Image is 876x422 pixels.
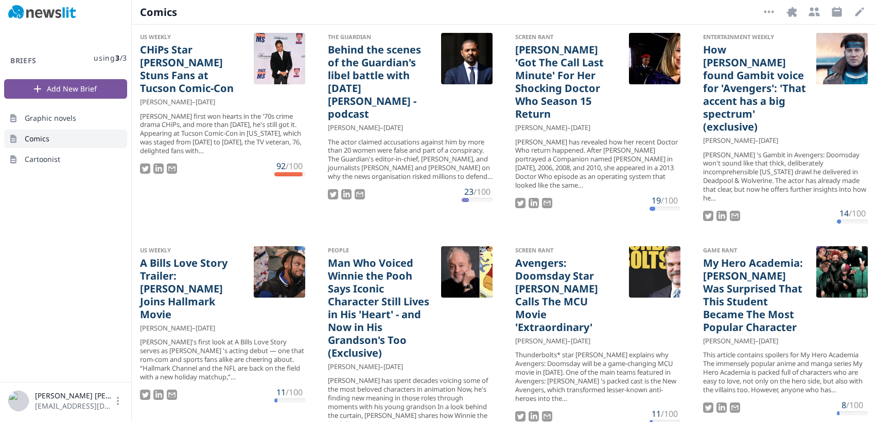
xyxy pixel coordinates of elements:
[849,208,866,219] span: /100
[328,256,433,359] a: Man Who Voiced Winnie the Pooh Says Iconic Character Still Lives in His 'Heart' - and Now in His ...
[328,33,433,41] div: The Guardian
[839,208,849,219] span: 14
[652,195,661,206] span: 19
[4,56,43,66] h3: Briefs
[140,43,246,95] a: CHiPs Star [PERSON_NAME] Stuns Fans at Tucson Comic-Con
[730,402,740,413] img: Email story
[140,33,246,41] div: Us Weekly
[730,211,740,221] img: Email story
[515,411,525,421] img: Tweet
[140,97,196,107] span: [PERSON_NAME] –
[703,136,759,145] span: [PERSON_NAME] –
[515,256,621,334] a: Avengers: Doomsday Star [PERSON_NAME] Calls The MCU Movie 'Extraordinary'
[355,189,365,199] img: Email story
[716,402,727,413] img: LinkedIn Share
[140,323,196,333] span: [PERSON_NAME] –
[652,408,661,419] span: 11
[153,163,164,174] img: LinkedIn Share
[328,362,383,372] span: [PERSON_NAME] –
[703,256,809,334] a: My Hero Academia: [PERSON_NAME] Was Surprised That This Student Became The Most Popular Character
[140,246,246,254] div: Us Weekly
[4,79,127,99] button: Add New Brief
[515,43,621,120] a: [PERSON_NAME] 'Got The Call Last Minute' For Her Shocking Doctor Who Season 15 Return
[196,97,215,107] time: [DATE]
[542,198,552,208] img: Email story
[716,211,727,221] img: LinkedIn Share
[35,391,113,401] span: [PERSON_NAME] [PERSON_NAME]
[515,351,680,402] div: Thunderbolts* star [PERSON_NAME] explains why Avengers: Doomsday will be a game-changing MCU movi...
[328,123,383,133] span: [PERSON_NAME] –
[4,130,127,148] a: Comics
[328,43,433,120] a: Behind the scenes of the Guardian's libel battle with [DATE][PERSON_NAME] - podcast
[474,186,490,197] span: /100
[383,362,403,372] time: [DATE]
[328,138,493,181] div: The actor claimed accusations against him by more than 20 women were false and part of a conspira...
[4,109,127,127] a: Graphic novels
[286,160,303,172] span: /100
[4,150,127,169] a: Cartoonist
[571,336,590,346] time: [DATE]
[515,123,571,133] span: [PERSON_NAME] –
[140,163,150,174] img: Tweet
[759,136,778,145] time: [DATE]
[153,390,164,400] img: LinkedIn Share
[515,138,680,190] div: [PERSON_NAME] has revealed how her recent Doctor Who return happened. After [PERSON_NAME] portray...
[167,163,177,174] img: Email story
[703,211,713,221] img: Tweet
[383,123,403,133] time: [DATE]
[515,198,525,208] img: Tweet
[703,43,809,133] a: How [PERSON_NAME] found Gambit voice for 'Avengers': 'That accent has a big spectrum' (exclusive)
[661,408,678,419] span: /100
[286,387,303,398] span: /100
[542,411,552,421] img: Email story
[25,113,76,123] span: Graphic novels
[703,33,809,41] div: Entertainment Weekly
[328,246,433,254] div: PEOPLE
[276,387,286,398] span: 11
[703,351,868,394] div: This article contains spoilers for My Hero Academia The immensely popular anime and manga series ...
[140,112,305,155] div: [PERSON_NAME] first won hearts in the '70s crime drama CHiPs, and more than [DATE], he's still go...
[140,390,150,400] img: Tweet
[464,186,474,197] span: 23
[846,399,863,411] span: /100
[167,390,177,400] img: Email story
[515,33,621,41] div: Screen Rant
[571,123,590,133] time: [DATE]
[842,399,846,411] span: 8
[94,53,127,63] span: using / 3
[328,189,338,199] img: Tweet
[196,323,215,333] time: [DATE]
[140,338,305,381] div: [PERSON_NAME]'s first look at A Bills Love Story serves as [PERSON_NAME] 's acting debut — one th...
[25,154,60,164] span: Cartoonist
[8,5,76,20] img: Newslit
[515,246,621,254] div: Screen Rant
[703,151,868,203] div: [PERSON_NAME] 's Gambit in Avengers: Doomsday won't sound like that thick, deliberately incompreh...
[115,53,120,63] span: 3
[759,336,778,346] time: [DATE]
[529,411,539,421] img: LinkedIn Share
[661,195,678,206] span: /100
[140,5,181,20] span: Comics
[703,246,809,254] div: Game Rant
[25,134,49,144] span: Comics
[341,189,352,199] img: LinkedIn Share
[529,198,539,208] img: LinkedIn Share
[703,336,759,346] span: [PERSON_NAME] –
[8,391,123,411] button: [PERSON_NAME] [PERSON_NAME][EMAIL_ADDRESS][DOMAIN_NAME]
[140,256,246,321] a: A Bills Love Story Trailer: [PERSON_NAME] Joins Hallmark Movie
[515,336,571,346] span: [PERSON_NAME] –
[276,160,286,172] span: 92
[703,402,713,413] img: Tweet
[35,401,113,411] span: [EMAIL_ADDRESS][DOMAIN_NAME]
